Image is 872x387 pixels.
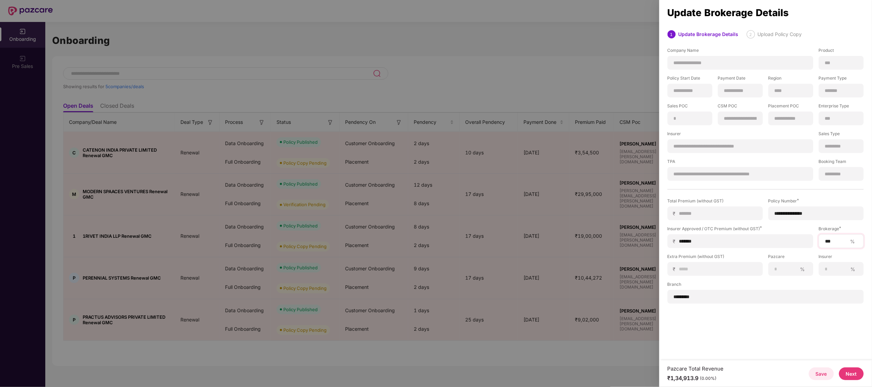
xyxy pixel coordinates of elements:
[673,210,679,217] span: ₹
[848,266,858,272] span: %
[819,131,864,139] label: Sales Type
[819,103,864,112] label: Enterprise Type
[819,254,864,262] label: Insurer
[718,75,763,84] label: Payment Date
[839,367,864,380] button: Next
[758,30,802,38] div: Upload Policy Copy
[668,254,763,262] label: Extra Premium (without GST)
[668,9,864,16] div: Update Brokerage Details
[768,254,813,262] label: Pazcare
[819,226,864,232] div: Brokerage
[819,47,864,56] label: Product
[668,226,813,232] div: Insurer Approved / OTC Premium (without GST)
[768,75,813,84] label: Region
[668,103,712,112] label: Sales POC
[798,266,808,272] span: %
[668,75,712,84] label: Policy Start Date
[673,238,679,245] span: ₹
[819,75,864,84] label: Payment Type
[668,198,763,207] label: Total Premium (without GST)
[718,103,763,112] label: CSM POC
[670,32,673,37] span: 1
[809,367,834,380] button: Save
[768,103,813,112] label: Placement POC
[700,376,717,381] div: (0.00%)
[668,365,724,372] div: Pazcare Total Revenue
[819,159,864,167] label: Booking Team
[668,159,813,167] label: TPA
[668,281,864,290] label: Branch
[668,375,724,382] div: ₹1,34,913.9
[848,238,858,245] span: %
[668,47,813,56] label: Company Name
[679,30,739,38] div: Update Brokerage Details
[668,131,813,139] label: Insurer
[768,198,864,204] div: Policy Number
[750,32,752,37] span: 2
[673,266,679,272] span: ₹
